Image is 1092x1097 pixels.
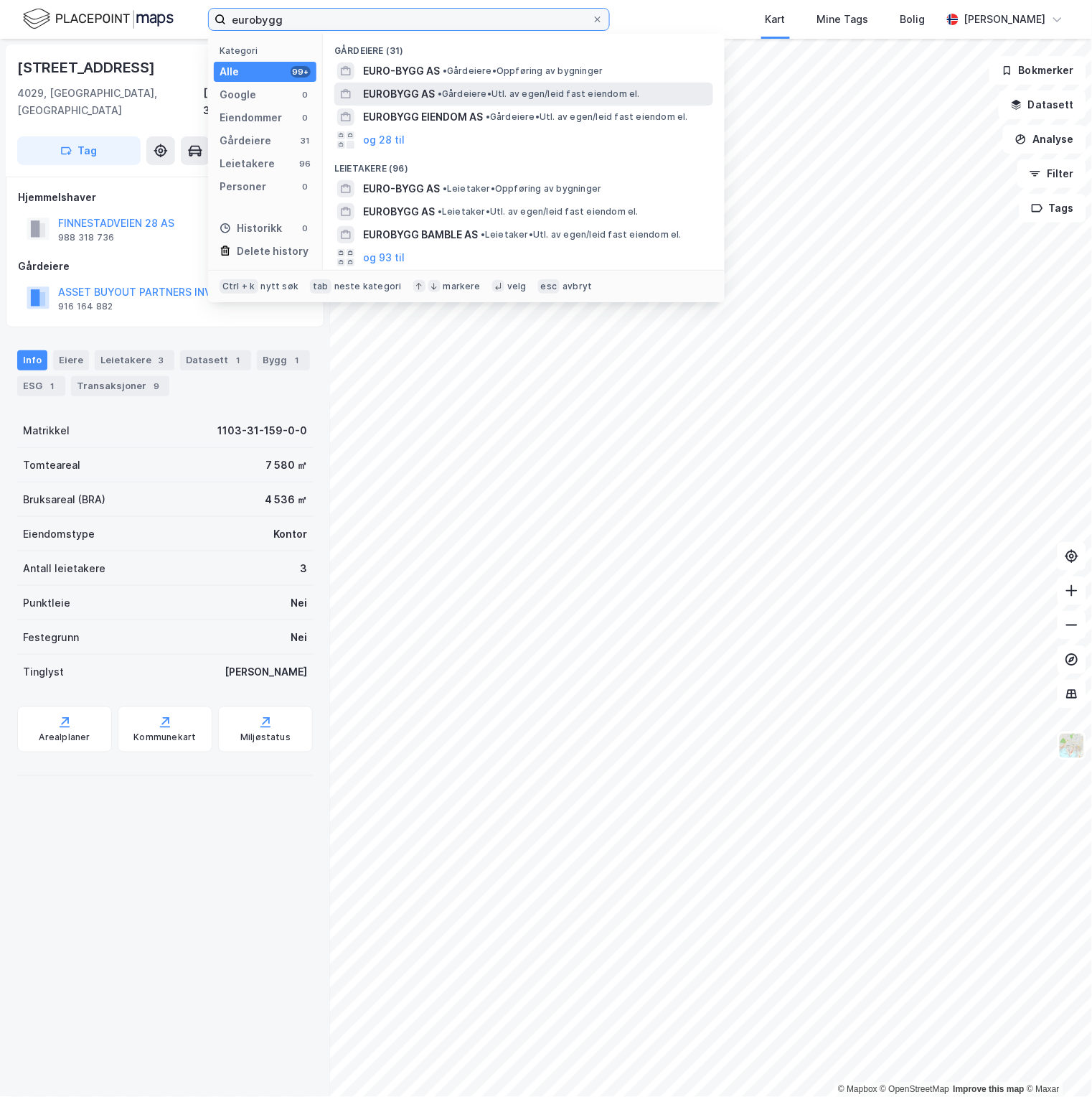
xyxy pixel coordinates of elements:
div: 1 [45,379,60,393]
div: 916 164 882 [58,301,113,312]
div: 988 318 736 [58,232,114,243]
span: • [486,111,490,122]
a: Improve this map [954,1085,1025,1095]
div: Transaksjoner [71,376,169,396]
span: EUROBYGG AS [363,203,435,220]
div: Mine Tags [817,11,869,28]
div: Punktleie [23,594,70,612]
input: Søk på adresse, matrikkel, gårdeiere, leietakere eller personer [226,9,592,30]
div: Bruksareal (BRA) [23,491,105,508]
button: Analyse [1003,125,1086,154]
button: Filter [1017,159,1086,188]
div: 9 [149,379,164,393]
div: ESG [17,376,65,396]
div: 0 [299,181,311,192]
div: tab [310,279,331,294]
img: logo.f888ab2527a4732fd821a326f86c7f29.svg [23,6,174,32]
img: Z [1058,732,1086,760]
div: Delete history [237,243,309,260]
div: esc [538,279,560,294]
span: Leietaker • Oppføring av bygninger [443,183,602,195]
div: 31 [299,135,311,146]
div: 1 [290,353,304,368]
div: 96 [299,158,311,169]
iframe: Chat Widget [1020,1028,1092,1097]
div: Alle [220,63,239,80]
div: Eiendommer [220,109,282,126]
span: Gårdeiere • Utl. av egen/leid fast eiendom el. [486,111,688,123]
div: Antall leietakere [23,560,105,577]
div: 99+ [291,66,311,78]
div: Info [17,350,47,370]
div: Google [220,86,256,103]
div: [STREET_ADDRESS] [17,56,158,79]
div: 0 [299,89,311,101]
button: Tags [1020,194,1086,223]
span: EUROBYGG BAMBLE AS [363,226,478,243]
div: Bygg [257,350,310,370]
button: Datasett [999,90,1086,119]
div: Nei [291,594,307,612]
span: Leietaker • Utl. av egen/leid fast eiendom el. [481,229,682,241]
div: 4029, [GEOGRAPHIC_DATA], [GEOGRAPHIC_DATA] [17,85,203,119]
div: 3 [300,560,307,577]
div: 1103-31-159-0-0 [217,422,307,439]
div: Matrikkel [23,422,70,439]
span: • [481,229,485,240]
div: nytt søk [261,281,299,292]
a: OpenStreetMap [880,1085,950,1095]
span: • [438,206,442,217]
div: 0 [299,112,311,123]
span: EURO-BYGG AS [363,180,440,197]
div: Gårdeiere [220,132,271,149]
div: Kart [766,11,786,28]
a: Mapbox [838,1085,877,1095]
div: Leietakere [220,155,275,172]
span: EURO-BYGG AS [363,62,440,80]
div: Hjemmelshaver [18,189,312,206]
div: 7 580 ㎡ [265,457,307,474]
div: Gårdeiere (31) [323,34,725,60]
div: 0 [299,223,311,234]
div: Leietakere (96) [323,151,725,177]
div: Eiere [53,350,89,370]
div: Datasett [180,350,251,370]
div: velg [507,281,527,292]
div: Ctrl + k [220,279,258,294]
div: 3 [154,353,169,368]
span: Leietaker • Utl. av egen/leid fast eiendom el. [438,206,639,218]
div: Arealplaner [39,732,90,744]
div: Nei [291,629,307,646]
div: 1 [231,353,245,368]
div: Festegrunn [23,629,79,646]
button: og 28 til [363,131,405,149]
div: Kommunekart [133,732,196,744]
div: avbryt [563,281,592,292]
div: [GEOGRAPHIC_DATA], 31/159 [203,85,313,119]
span: EUROBYGG EIENDOM AS [363,108,483,126]
div: Miljøstatus [240,732,291,744]
div: [PERSON_NAME] [225,663,307,681]
div: Kontor [273,526,307,543]
span: EUROBYGG AS [363,85,435,103]
div: neste kategori [334,281,402,292]
div: Gårdeiere [18,258,312,275]
div: Leietakere [95,350,174,370]
div: Tinglyst [23,663,64,681]
div: Kategori [220,45,316,56]
span: Gårdeiere • Oppføring av bygninger [443,65,603,77]
span: • [443,183,447,194]
span: Gårdeiere • Utl. av egen/leid fast eiendom el. [438,88,640,100]
div: Bolig [900,11,926,28]
div: [PERSON_NAME] [964,11,1046,28]
div: 4 536 ㎡ [265,491,307,508]
span: • [438,88,442,99]
button: Bokmerker [989,56,1086,85]
button: Tag [17,136,141,165]
div: markere [443,281,481,292]
button: og 93 til [363,249,405,266]
div: Eiendomstype [23,526,95,543]
div: Personer [220,178,266,195]
div: Tomteareal [23,457,80,474]
span: • [443,65,447,76]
